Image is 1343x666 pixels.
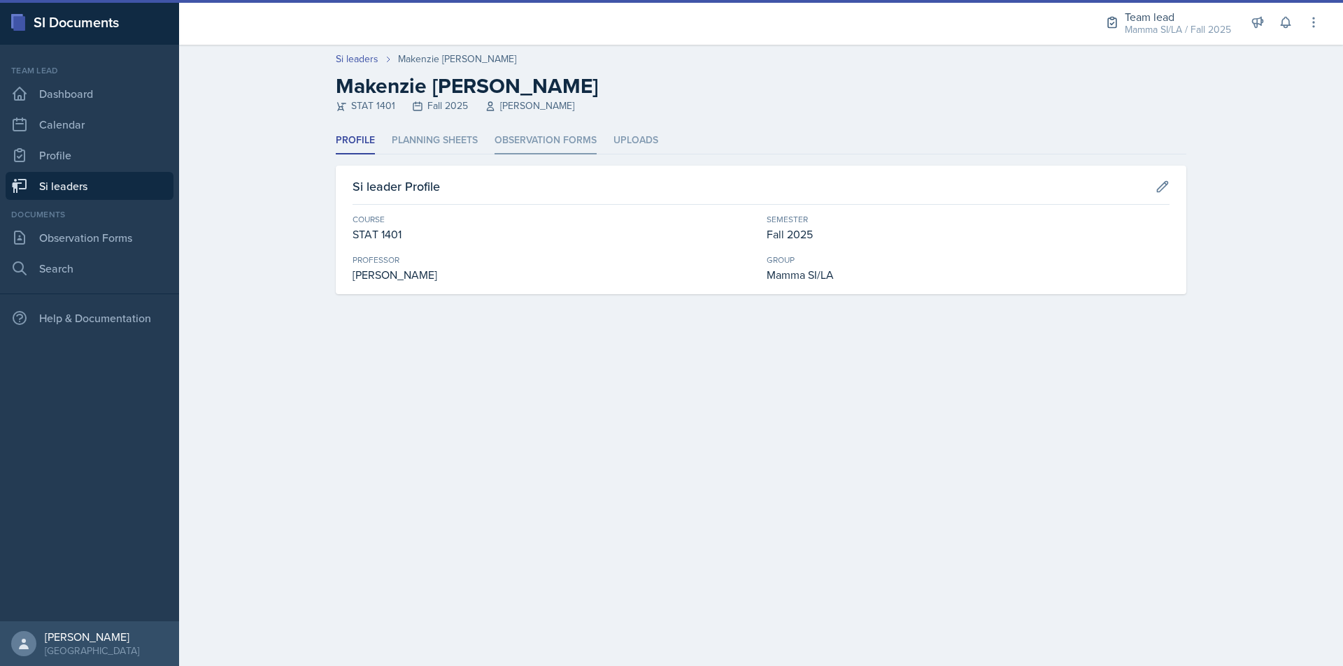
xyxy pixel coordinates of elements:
[767,226,1170,242] div: Fall 2025
[6,304,173,332] div: Help & Documentation
[353,213,755,226] div: Course
[6,224,173,252] a: Observation Forms
[6,254,173,282] a: Search
[495,127,597,154] li: Observation Forms
[6,141,173,169] a: Profile
[767,266,1170,283] div: Mamma SI/LA
[1125,22,1231,37] div: Mamma SI/LA / Fall 2025
[336,73,1186,99] h2: Makenzie [PERSON_NAME]
[336,99,1186,113] div: STAT 1401 Fall 2025 [PERSON_NAME]
[45,644,139,658] div: [GEOGRAPHIC_DATA]
[45,630,139,644] div: [PERSON_NAME]
[6,110,173,138] a: Calendar
[6,80,173,108] a: Dashboard
[336,52,378,66] a: Si leaders
[353,226,755,242] div: STAT 1401
[398,52,516,66] div: Makenzie [PERSON_NAME]
[6,64,173,77] div: Team lead
[353,177,440,196] h3: Si leader Profile
[613,127,658,154] li: Uploads
[392,127,478,154] li: Planning Sheets
[353,266,755,283] div: [PERSON_NAME]
[336,127,375,154] li: Profile
[353,254,755,266] div: Professor
[767,213,1170,226] div: Semester
[6,172,173,200] a: Si leaders
[1125,8,1231,25] div: Team lead
[767,254,1170,266] div: Group
[6,208,173,221] div: Documents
